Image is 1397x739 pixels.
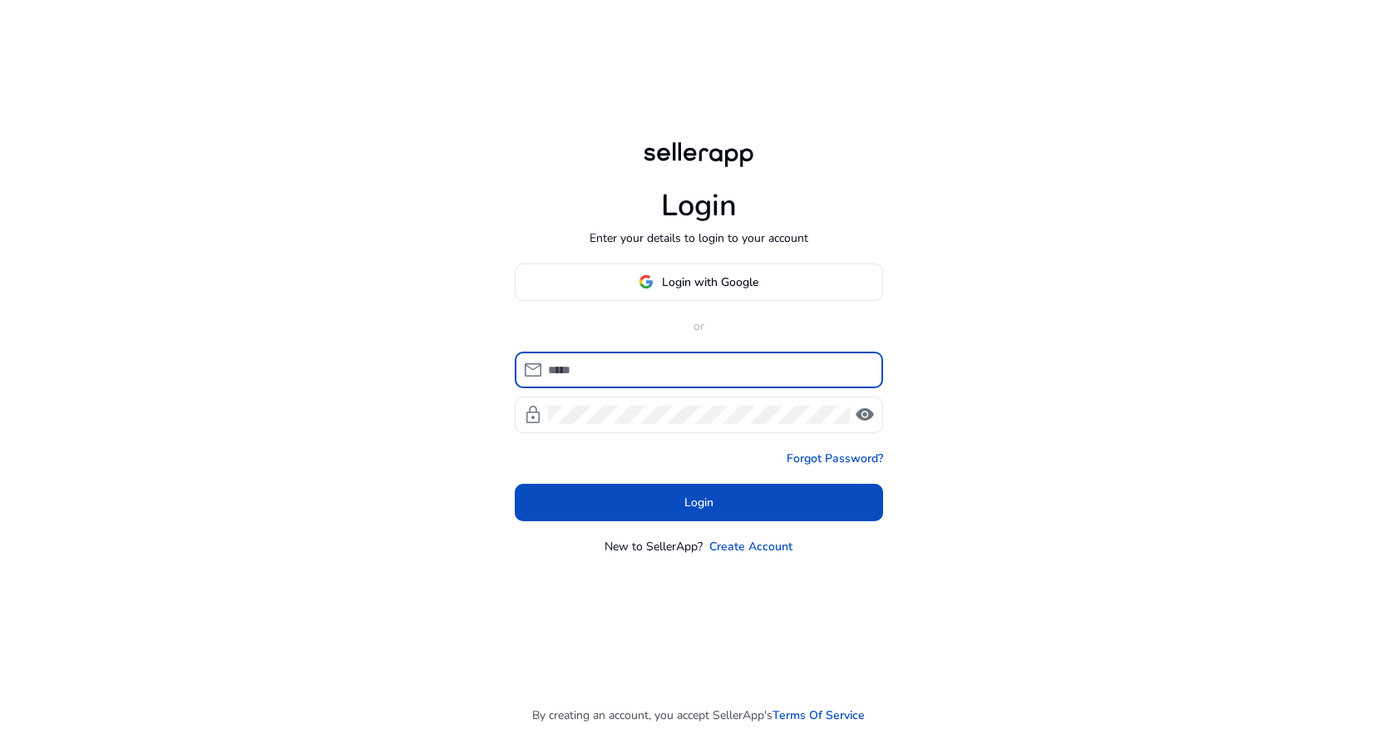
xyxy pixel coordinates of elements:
[605,538,703,555] p: New to SellerApp?
[639,274,654,289] img: google-logo.svg
[787,450,883,467] a: Forgot Password?
[684,494,713,511] span: Login
[662,273,758,291] span: Login with Google
[515,318,883,335] p: or
[523,405,543,425] span: lock
[523,360,543,380] span: mail
[709,538,792,555] a: Create Account
[590,229,808,247] p: Enter your details to login to your account
[661,188,737,224] h1: Login
[773,707,865,724] a: Terms Of Service
[855,405,875,425] span: visibility
[515,484,883,521] button: Login
[515,264,883,301] button: Login with Google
